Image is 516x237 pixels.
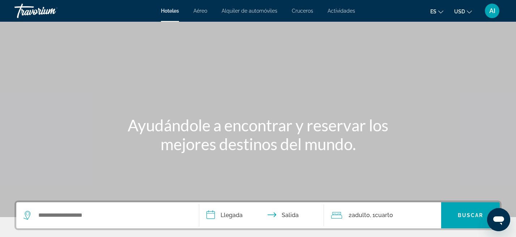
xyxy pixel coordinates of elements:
span: AI [489,7,495,14]
span: 2 [349,210,370,220]
a: Alquiler de automóviles [222,8,277,14]
a: Cruceros [292,8,313,14]
iframe: Botón para iniciar la ventana de mensajería [487,208,510,231]
a: Aéreo [193,8,207,14]
button: Change currency [454,6,472,17]
button: Buscar [441,202,500,228]
span: , 1 [370,210,393,220]
span: USD [454,9,465,14]
span: es [430,9,436,14]
a: Hoteles [161,8,179,14]
button: Change language [430,6,443,17]
span: Buscar [458,212,483,218]
div: Search widget [16,202,500,228]
span: Cuarto [375,212,393,219]
a: Actividades [328,8,355,14]
button: Check in and out dates [199,202,324,228]
button: User Menu [483,3,502,18]
span: Adulto [352,212,370,219]
button: Travelers: 2 adults, 0 children [324,202,441,228]
h1: Ayudándole a encontrar y reservar los mejores destinos del mundo. [123,116,394,153]
a: Travorium [14,1,87,20]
